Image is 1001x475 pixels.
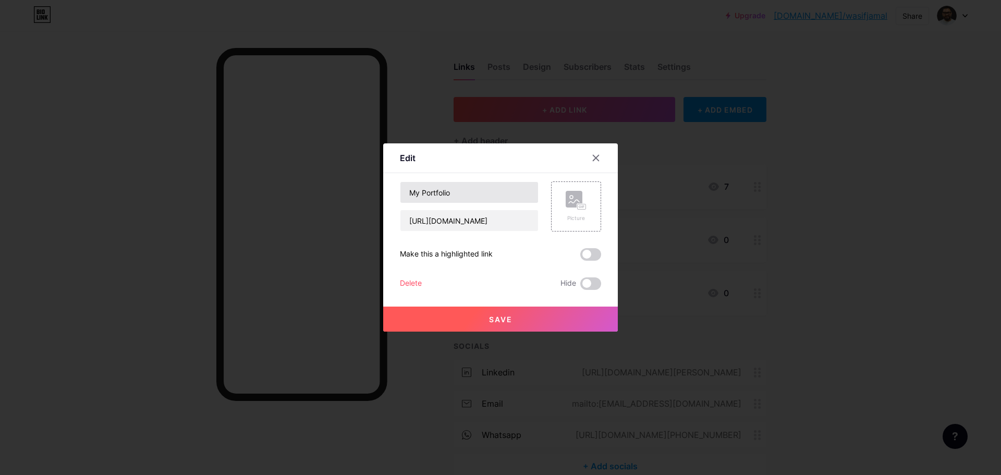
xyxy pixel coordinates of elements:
span: Save [489,315,512,324]
input: URL [400,210,538,231]
div: Edit [400,152,416,164]
span: Hide [560,277,576,290]
div: Delete [400,277,422,290]
div: Make this a highlighted link [400,248,493,261]
button: Save [383,307,618,332]
div: Picture [566,214,587,222]
input: Title [400,182,538,203]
